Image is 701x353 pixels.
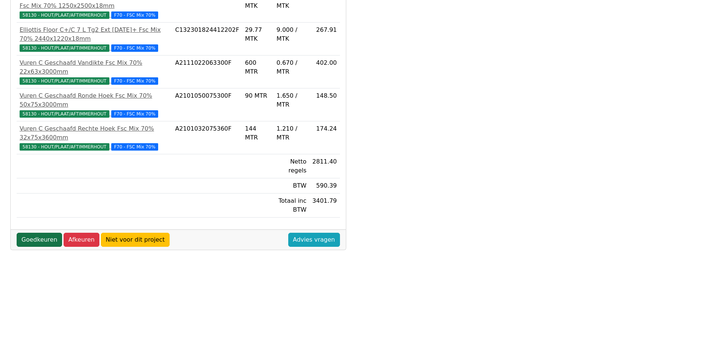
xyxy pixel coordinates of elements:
div: 9.000 / MTK [276,26,306,43]
div: 600 MTR [245,58,270,76]
div: 0.670 / MTR [276,58,306,76]
a: Vuren C Geschaafd Rechte Hoek Fsc Mix 70% 32x75x3600mm58130 - HOUT/PLAAT/AFTIMMERHOUT F70 - FSC M... [20,124,169,151]
td: 267.91 [309,23,340,56]
div: 144 MTR [245,124,270,142]
a: Goedkeuren [17,233,62,247]
td: Totaal inc BTW [273,194,309,218]
div: 1.650 / MTR [276,91,306,109]
span: F70 - FSC Mix 70% [111,77,159,85]
div: Vuren C Geschaafd Ronde Hoek Fsc Mix 70% 50x75x3000mm [20,91,169,109]
div: 90 MTR [245,91,270,100]
div: Elliottis Floor C+/C 7 L Tg2 Ext [DATE]+ Fsc Mix 70% 2440x1220x18mm [20,26,169,43]
td: 402.00 [309,56,340,88]
td: A2101050075300F [172,88,242,121]
span: F70 - FSC Mix 70% [111,11,159,19]
td: A2111022063300F [172,56,242,88]
a: Vuren C Geschaafd Ronde Hoek Fsc Mix 70% 50x75x3000mm58130 - HOUT/PLAAT/AFTIMMERHOUT F70 - FSC Mi... [20,91,169,118]
td: Netto regels [273,154,309,178]
div: Vuren C Geschaafd Vandikte Fsc Mix 70% 22x63x3000mm [20,58,169,76]
a: Advies vragen [288,233,340,247]
span: 58130 - HOUT/PLAAT/AFTIMMERHOUT [20,143,109,151]
a: Elliottis Floor C+/C 7 L Tg2 Ext [DATE]+ Fsc Mix 70% 2440x1220x18mm58130 - HOUT/PLAAT/AFTIMMERHOU... [20,26,169,52]
div: Vuren C Geschaafd Rechte Hoek Fsc Mix 70% 32x75x3600mm [20,124,169,142]
td: 148.50 [309,88,340,121]
span: 58130 - HOUT/PLAAT/AFTIMMERHOUT [20,44,109,52]
span: 58130 - HOUT/PLAAT/AFTIMMERHOUT [20,77,109,85]
a: Afkeuren [64,233,99,247]
span: F70 - FSC Mix 70% [111,143,159,151]
a: Niet voor dit project [101,233,170,247]
span: 58130 - HOUT/PLAAT/AFTIMMERHOUT [20,110,109,118]
div: 1.210 / MTR [276,124,306,142]
span: F70 - FSC Mix 70% [111,44,159,52]
a: Vuren C Geschaafd Vandikte Fsc Mix 70% 22x63x3000mm58130 - HOUT/PLAAT/AFTIMMERHOUT F70 - FSC Mix 70% [20,58,169,85]
span: 58130 - HOUT/PLAAT/AFTIMMERHOUT [20,11,109,19]
td: 174.24 [309,121,340,154]
td: A2101032075360F [172,121,242,154]
div: 29.77 MTK [245,26,270,43]
td: 3401.79 [309,194,340,218]
td: 2811.40 [309,154,340,178]
td: BTW [273,178,309,194]
span: F70 - FSC Mix 70% [111,110,159,118]
td: C132301824412202F [172,23,242,56]
td: 590.39 [309,178,340,194]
